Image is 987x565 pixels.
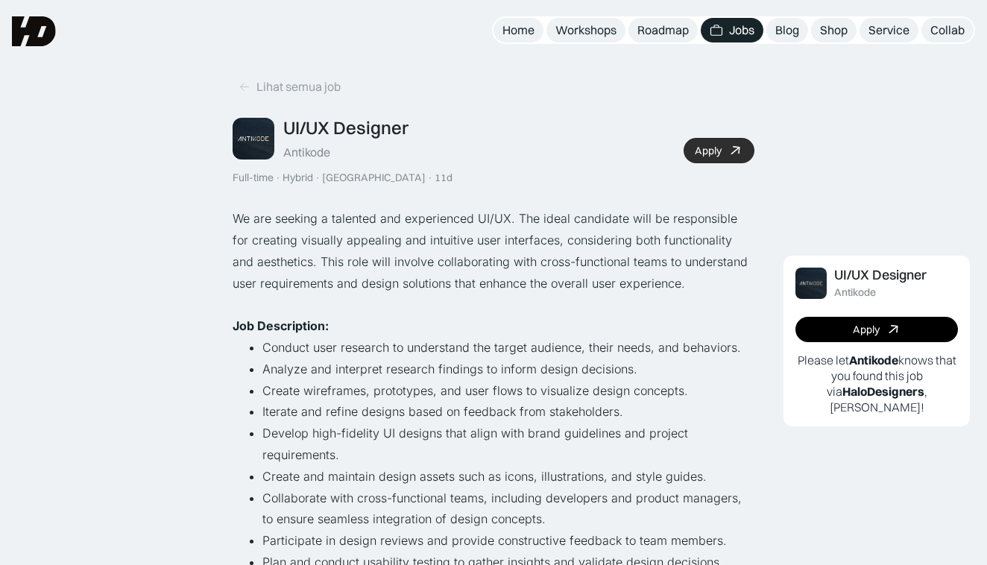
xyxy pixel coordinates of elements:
[493,18,543,42] a: Home
[684,138,754,163] a: Apply
[921,18,974,42] a: Collab
[283,117,409,139] div: UI/UX Designer
[262,337,754,359] li: Conduct user research to understand the target audience, their needs, and behaviors.
[795,268,827,299] img: Job Image
[283,145,330,160] div: Antikode
[853,323,880,336] div: Apply
[275,171,281,184] div: ·
[233,118,274,160] img: Job Image
[256,79,341,95] div: Lihat semua job
[435,171,452,184] div: 11d
[868,22,909,38] div: Service
[849,353,898,367] b: Antikode
[555,22,617,38] div: Workshops
[834,268,927,283] div: UI/UX Designer
[860,18,918,42] a: Service
[322,171,426,184] div: [GEOGRAPHIC_DATA]
[811,18,857,42] a: Shop
[502,22,535,38] div: Home
[695,145,722,157] div: Apply
[766,18,808,42] a: Blog
[795,353,958,414] p: Please let knows that you found this job via , [PERSON_NAME]!
[233,318,329,333] strong: Job Description:
[262,487,754,531] li: Collaborate with cross-functional teams, including developers and product managers, to ensure sea...
[233,294,754,315] p: ‍
[283,171,313,184] div: Hybrid
[546,18,625,42] a: Workshops
[930,22,965,38] div: Collab
[315,171,321,184] div: ·
[701,18,763,42] a: Jobs
[262,359,754,380] li: Analyze and interpret research findings to inform design decisions.
[262,530,754,552] li: Participate in design reviews and provide constructive feedback to team members.
[233,208,754,294] p: We are seeking a talented and experienced UI/UX. The ideal candidate will be responsible for crea...
[628,18,698,42] a: Roadmap
[834,286,876,299] div: Antikode
[427,171,433,184] div: ·
[820,22,848,38] div: Shop
[233,171,274,184] div: Full-time
[233,75,347,99] a: Lihat semua job
[795,317,958,342] a: Apply
[262,423,754,466] li: Develop high-fidelity UI designs that align with brand guidelines and project requirements.
[842,384,924,399] b: HaloDesigners
[262,380,754,402] li: Create wireframes, prototypes, and user flows to visualize design concepts.
[775,22,799,38] div: Blog
[262,466,754,487] li: Create and maintain design assets such as icons, illustrations, and style guides.
[637,22,689,38] div: Roadmap
[729,22,754,38] div: Jobs
[262,401,754,423] li: Iterate and refine designs based on feedback from stakeholders.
